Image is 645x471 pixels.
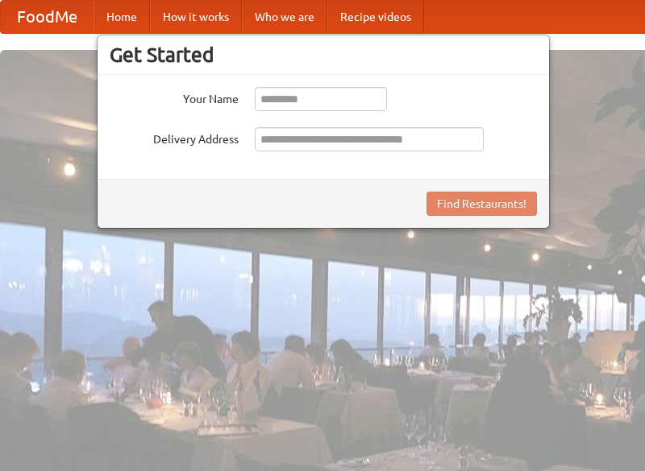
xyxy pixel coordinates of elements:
a: FoodMe [1,1,94,33]
a: Home [94,1,150,33]
button: Find Restaurants! [427,192,537,216]
a: Recipe videos [327,1,424,33]
label: Your Name [110,87,239,107]
label: Delivery Address [110,127,239,147]
a: How it works [150,1,242,33]
a: Who we are [242,1,327,33]
h3: Get Started [110,43,537,67]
